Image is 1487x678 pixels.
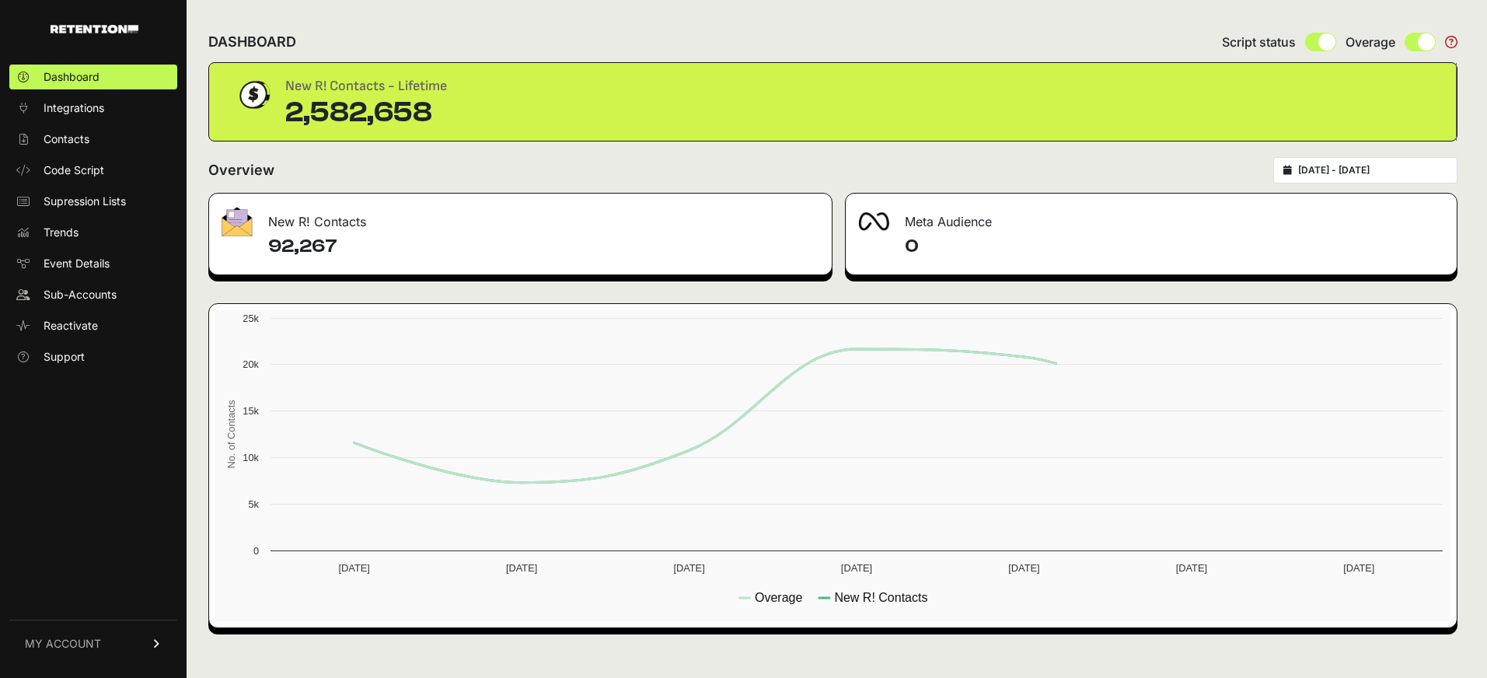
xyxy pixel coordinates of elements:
[9,251,177,276] a: Event Details
[1346,33,1395,51] span: Overage
[44,100,104,116] span: Integrations
[9,282,177,307] a: Sub-Accounts
[9,189,177,214] a: Supression Lists
[834,591,927,604] text: New R! Contacts
[243,358,259,370] text: 20k
[208,159,274,181] h2: Overview
[9,620,177,667] a: MY ACCOUNT
[208,31,296,53] h2: DASHBOARD
[9,313,177,338] a: Reactivate
[755,591,802,604] text: Overage
[44,349,85,365] span: Support
[9,96,177,121] a: Integrations
[339,562,370,574] text: [DATE]
[44,131,89,147] span: Contacts
[234,75,273,114] img: dollar-coin-05c43ed7efb7bc0c12610022525b4bbbb207c7efeef5aecc26f025e68dcafac9.png
[1222,33,1296,51] span: Script status
[243,405,259,417] text: 15k
[248,498,259,510] text: 5k
[9,158,177,183] a: Code Script
[673,562,704,574] text: [DATE]
[9,344,177,369] a: Support
[44,256,110,271] span: Event Details
[243,452,259,463] text: 10k
[44,69,99,85] span: Dashboard
[858,212,889,231] img: fa-meta-2f981b61bb99beabf952f7030308934f19ce035c18b003e963880cc3fabeebb7.png
[9,220,177,245] a: Trends
[1343,562,1374,574] text: [DATE]
[51,25,138,33] img: Retention.com
[253,545,259,557] text: 0
[222,207,253,236] img: fa-envelope-19ae18322b30453b285274b1b8af3d052b27d846a4fbe8435d1a52b978f639a2.png
[243,313,259,324] text: 25k
[44,318,98,334] span: Reactivate
[268,234,819,259] h4: 92,267
[846,194,1457,240] div: Meta Audience
[25,636,101,652] span: MY ACCOUNT
[905,234,1445,259] h4: 0
[506,562,537,574] text: [DATE]
[9,65,177,89] a: Dashboard
[285,97,447,128] div: 2,582,658
[44,225,79,240] span: Trends
[1008,562,1039,574] text: [DATE]
[9,127,177,152] a: Contacts
[225,400,237,468] text: No. of Contacts
[209,194,832,240] div: New R! Contacts
[1176,562,1207,574] text: [DATE]
[44,163,104,178] span: Code Script
[44,287,117,302] span: Sub-Accounts
[44,194,126,209] span: Supression Lists
[841,562,872,574] text: [DATE]
[285,75,447,97] div: New R! Contacts - Lifetime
